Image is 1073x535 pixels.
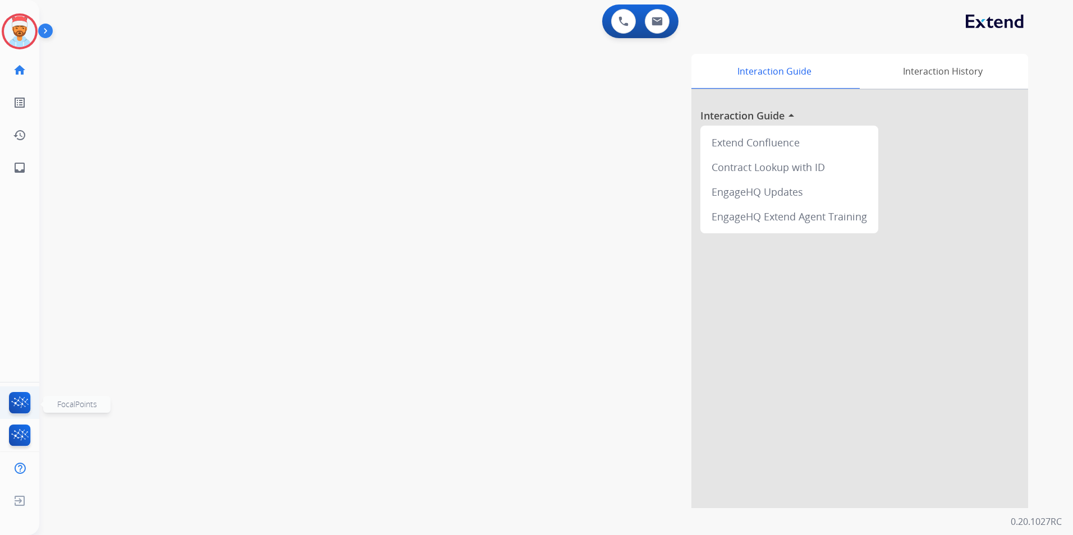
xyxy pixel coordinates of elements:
[691,54,857,89] div: Interaction Guide
[705,179,874,204] div: EngageHQ Updates
[705,204,874,229] div: EngageHQ Extend Agent Training
[857,54,1028,89] div: Interaction History
[705,130,874,155] div: Extend Confluence
[13,161,26,174] mat-icon: inbox
[4,16,35,47] img: avatar
[13,128,26,142] mat-icon: history
[13,63,26,77] mat-icon: home
[705,155,874,179] div: Contract Lookup with ID
[1011,515,1062,528] p: 0.20.1027RC
[57,399,97,409] span: FocalPoints
[13,96,26,109] mat-icon: list_alt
